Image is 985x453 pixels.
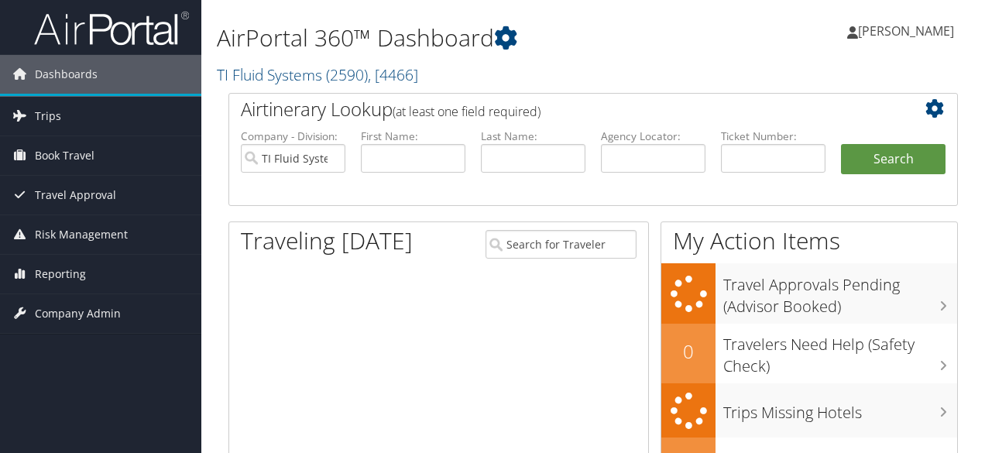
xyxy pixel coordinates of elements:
span: Reporting [35,255,86,293]
a: 0Travelers Need Help (Safety Check) [661,324,957,383]
a: Trips Missing Hotels [661,383,957,438]
h1: AirPortal 360™ Dashboard [217,22,719,54]
a: TI Fluid Systems [217,64,418,85]
span: , [ 4466 ] [368,64,418,85]
span: Travel Approval [35,176,116,214]
span: (at least one field required) [393,103,541,120]
span: Risk Management [35,215,128,254]
h3: Travel Approvals Pending (Advisor Booked) [723,266,957,317]
h2: 0 [661,338,716,365]
label: Company - Division: [241,129,345,144]
button: Search [841,144,946,175]
input: Search for Traveler [486,230,637,259]
span: Dashboards [35,55,98,94]
label: Ticket Number: [721,129,825,144]
h2: Airtinerary Lookup [241,96,885,122]
h1: My Action Items [661,225,957,257]
label: Last Name: [481,129,585,144]
label: First Name: [361,129,465,144]
h3: Trips Missing Hotels [723,394,957,424]
span: [PERSON_NAME] [858,22,954,39]
a: [PERSON_NAME] [847,8,970,54]
img: airportal-logo.png [34,10,189,46]
span: Book Travel [35,136,94,175]
a: Travel Approvals Pending (Advisor Booked) [661,263,957,323]
span: Trips [35,97,61,136]
label: Agency Locator: [601,129,705,144]
span: ( 2590 ) [326,64,368,85]
h3: Travelers Need Help (Safety Check) [723,326,957,377]
h1: Traveling [DATE] [241,225,413,257]
span: Company Admin [35,294,121,333]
